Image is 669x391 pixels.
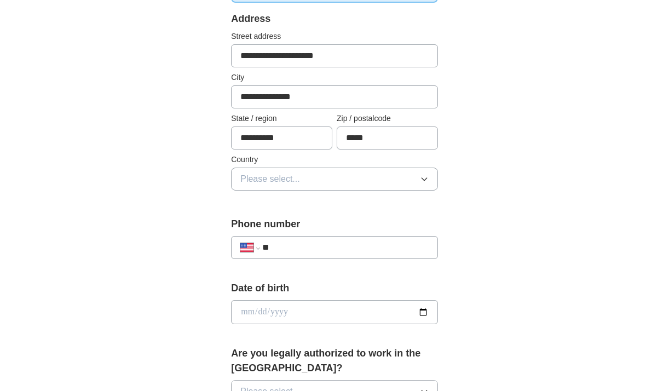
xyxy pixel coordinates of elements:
label: Phone number [231,217,438,232]
label: Street address [231,31,438,42]
button: Please select... [231,168,438,191]
label: State / region [231,113,332,124]
div: Address [231,12,438,26]
label: City [231,72,438,83]
label: Country [231,154,438,165]
label: Are you legally authorized to work in the [GEOGRAPHIC_DATA]? [231,346,438,376]
label: Date of birth [231,281,438,296]
span: Please select... [240,173,300,186]
label: Zip / postalcode [337,113,438,124]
